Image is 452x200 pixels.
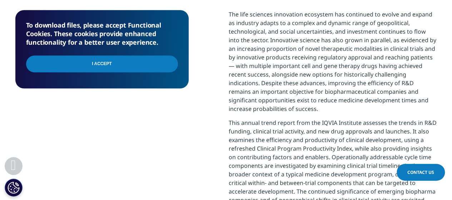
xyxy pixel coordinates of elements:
[229,10,437,118] p: The life sciences innovation ecosystem has continued to evolve and expand as industry adapts to a...
[26,55,178,72] input: I Accept
[407,169,434,175] span: Contact Us
[397,164,445,181] a: Contact Us
[26,21,178,47] h5: To download files, please accept Functional Cookies. These cookies provide enhanced functionality...
[5,179,23,196] button: Cookie Settings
